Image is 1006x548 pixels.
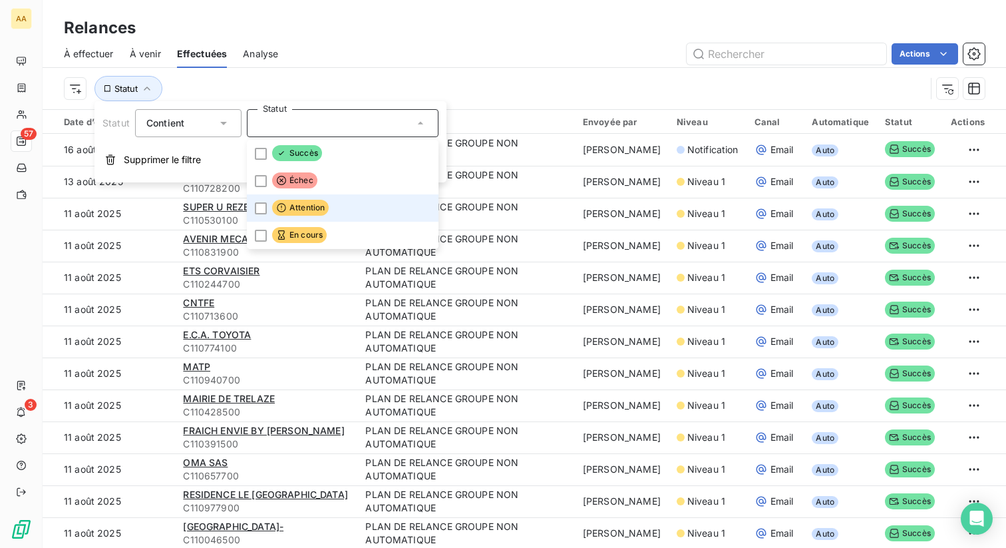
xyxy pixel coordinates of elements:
[885,429,935,445] span: Succès
[183,342,349,355] span: C110774100
[272,172,317,188] span: Échec
[687,527,725,540] span: Niveau 1
[812,400,838,412] span: Auto
[21,128,37,140] span: 57
[43,230,175,262] td: 11 août 2025
[183,521,283,532] span: [GEOGRAPHIC_DATA]-
[885,141,935,157] span: Succès
[357,453,574,485] td: PLAN DE RELANCE GROUPE NON AUTOMATIQUE
[183,233,354,244] span: AVENIR MECA NOUVELLE INDUSTRIE
[114,83,138,94] span: Statut
[94,76,162,101] button: Statut
[357,230,574,262] td: PLAN DE RELANCE GROUPE NON AUTOMATIQUE
[64,47,114,61] span: À effectuer
[575,134,669,166] td: [PERSON_NAME]
[11,519,32,540] img: Logo LeanPay
[770,239,794,252] span: Email
[43,198,175,230] td: 11 août 2025
[770,367,794,380] span: Email
[812,117,869,127] div: Automatique
[687,367,725,380] span: Niveau 1
[272,200,329,216] span: Attention
[64,16,136,40] h3: Relances
[357,326,574,358] td: PLAN DE RELANCE GROUPE NON AUTOMATIQUE
[43,358,175,390] td: 11 août 2025
[770,399,794,412] span: Email
[357,358,574,390] td: PLAN DE RELANCE GROUPE NON AUTOMATIQUE
[575,262,669,294] td: [PERSON_NAME]
[183,533,349,547] span: C110046500
[687,335,725,348] span: Niveau 1
[365,117,566,127] div: Plan de relance
[812,144,838,156] span: Auto
[357,198,574,230] td: PLAN DE RELANCE GROUPE NON AUTOMATIQUE
[43,390,175,421] td: 11 août 2025
[770,335,794,348] span: Email
[885,493,935,509] span: Succès
[43,421,175,453] td: 11 août 2025
[357,421,574,453] td: PLAN DE RELANCE GROUPE NON AUTOMATIQUE
[687,399,725,412] span: Niveau 1
[961,503,993,535] div: Open Intercom Messenger
[102,117,130,129] span: Statut
[146,117,184,129] span: Contient
[687,143,739,156] span: Notification
[575,294,669,326] td: [PERSON_NAME]
[885,117,935,127] div: Statut
[357,166,574,198] td: PLAN DE RELANCE GROUPE NON AUTOMATIQUE
[687,495,725,508] span: Niveau 1
[183,329,251,340] span: E.C.A. TOYOTA
[583,117,661,127] div: Envoyée par
[130,47,161,61] span: À venir
[885,302,935,318] span: Succès
[357,134,574,166] td: PLAN DE RELANCE GROUPE NON AUTOMATIQUE
[183,278,349,291] span: C110244700
[575,390,669,421] td: [PERSON_NAME]
[183,374,349,387] span: C110940700
[124,153,201,166] span: Supprimer le filtre
[575,326,669,358] td: [PERSON_NAME]
[812,464,838,476] span: Auto
[885,334,935,350] span: Succès
[687,271,725,284] span: Niveau 1
[272,227,327,243] span: En cours
[43,326,175,358] td: 11 août 2025
[183,310,349,323] span: C110713600
[183,406,349,419] span: C110428500
[575,485,669,517] td: [PERSON_NAME]
[183,489,348,500] span: RESIDENCE LE [GEOGRAPHIC_DATA]
[575,230,669,262] td: [PERSON_NAME]
[812,432,838,444] span: Auto
[677,117,739,127] div: Niveau
[25,399,37,411] span: 3
[357,294,574,326] td: PLAN DE RELANCE GROUPE NON AUTOMATIQUE
[770,143,794,156] span: Email
[183,265,259,276] span: ETS CORVAISIER
[885,238,935,254] span: Succès
[812,368,838,380] span: Auto
[812,176,838,188] span: Auto
[770,431,794,444] span: Email
[687,207,725,220] span: Niveau 1
[885,174,935,190] span: Succès
[183,182,349,195] span: C110728200
[357,262,574,294] td: PLAN DE RELANCE GROUPE NON AUTOMATIQUE
[812,272,838,284] span: Auto
[575,453,669,485] td: [PERSON_NAME]
[770,495,794,508] span: Email
[43,485,175,517] td: 11 août 2025
[43,262,175,294] td: 11 août 2025
[43,134,175,166] td: 16 août 2025
[770,271,794,284] span: Email
[687,43,886,65] input: Rechercher
[687,239,725,252] span: Niveau 1
[812,240,838,252] span: Auto
[183,501,349,515] span: C110977900
[951,117,985,127] div: Actions
[575,198,669,230] td: [PERSON_NAME]
[687,431,725,444] span: Niveau 1
[812,336,838,348] span: Auto
[770,175,794,188] span: Email
[575,421,669,453] td: [PERSON_NAME]
[183,469,349,483] span: C110657700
